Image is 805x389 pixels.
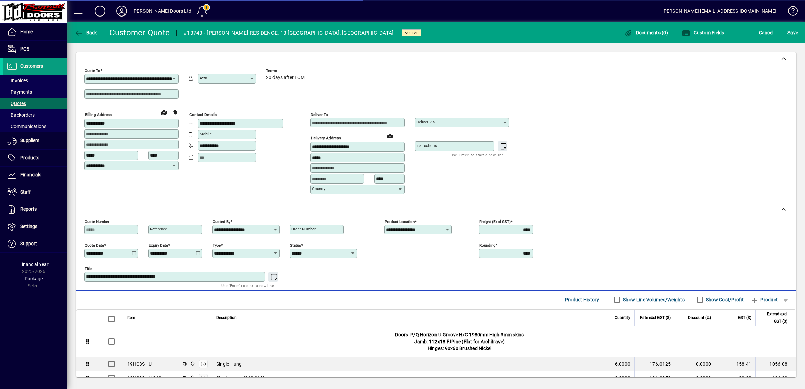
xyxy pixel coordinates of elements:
td: 0.0000 [675,357,715,371]
span: Products [20,155,39,160]
mat-label: Instructions [416,143,437,148]
button: Cancel [757,27,775,39]
div: 19HC3SHU-860 [127,375,161,381]
span: Product [750,294,778,305]
mat-label: Quoted by [213,219,230,224]
span: Discount (%) [688,314,711,321]
span: Backorders [7,112,35,118]
span: Settings [20,224,37,229]
mat-label: Title [85,266,92,271]
mat-label: Quote To [85,68,100,73]
a: Reports [3,201,67,218]
span: Staff [20,189,31,195]
span: Extend excl GST ($) [760,310,787,325]
a: Staff [3,184,67,201]
span: ave [787,27,798,38]
span: Bennett Doors Ltd [188,360,196,368]
mat-label: Order number [291,227,316,231]
button: Documents (0) [622,27,670,39]
span: Financial Year [19,262,49,267]
span: Home [20,29,33,34]
span: GST ($) [738,314,751,321]
mat-label: Reference [150,227,167,231]
td: 186.83 [755,371,796,385]
span: POS [20,46,29,52]
span: Back [74,30,97,35]
a: Financials [3,167,67,184]
mat-label: Deliver To [311,112,328,117]
span: Item [127,314,135,321]
span: Suppliers [20,138,39,143]
mat-hint: Use 'Enter' to start a new line [221,282,274,289]
mat-label: Quote number [85,219,109,224]
label: Show Line Volumes/Weights [622,296,685,303]
a: Knowledge Base [783,1,797,23]
button: Custom Fields [680,27,726,39]
button: Choose address [395,131,406,141]
div: Customer Quote [109,27,170,38]
a: Products [3,150,67,166]
span: 6.0000 [615,361,631,367]
span: Customers [20,63,43,69]
div: Doors: P/Q Horizon U Groove H/C 1980mm High 3mm skins Jamb: 112x18 FJPine (Flat for Architrave) H... [123,326,796,357]
button: Profile [111,5,132,17]
span: Invoices [7,78,28,83]
span: Active [405,31,419,35]
a: Support [3,235,67,252]
span: Quantity [615,314,630,321]
a: Invoices [3,75,67,86]
button: Copy to Delivery address [169,107,180,118]
div: [PERSON_NAME] [EMAIL_ADDRESS][DOMAIN_NAME] [662,6,776,17]
a: Home [3,24,67,40]
span: 1.0000 [615,375,631,381]
a: Settings [3,218,67,235]
span: Custom Fields [682,30,724,35]
span: Single Hung [216,361,242,367]
div: #13743 - [PERSON_NAME] RESIDENCE, 13 [GEOGRAPHIC_DATA], [GEOGRAPHIC_DATA] [184,28,393,38]
span: Rate excl GST ($) [640,314,671,321]
mat-label: Rounding [479,242,495,247]
td: 0.0000 [675,371,715,385]
div: 186.8250 [639,375,671,381]
mat-label: Mobile [200,132,212,136]
span: Support [20,241,37,246]
span: Financials [20,172,41,177]
a: Suppliers [3,132,67,149]
span: Bennett Doors Ltd [188,374,196,382]
span: Product History [565,294,599,305]
td: 158.41 [715,357,755,371]
a: View on map [385,130,395,141]
mat-label: Deliver via [416,120,435,124]
button: Add [89,5,111,17]
span: Description [216,314,237,321]
span: Package [25,276,43,281]
mat-hint: Use 'Enter' to start a new line [451,151,504,159]
div: 19HC3SHU [127,361,152,367]
td: 1056.08 [755,357,796,371]
span: Terms [266,69,307,73]
a: View on map [159,107,169,118]
label: Show Cost/Profit [705,296,744,303]
span: S [787,30,790,35]
mat-label: Quote date [85,242,104,247]
mat-label: Attn [200,76,207,80]
a: Communications [3,121,67,132]
div: [PERSON_NAME] Doors Ltd [132,6,191,17]
span: Communications [7,124,46,129]
mat-label: Expiry date [149,242,168,247]
span: Documents (0) [624,30,668,35]
span: Payments [7,89,32,95]
button: Save [786,27,800,39]
mat-label: Type [213,242,221,247]
div: 176.0125 [639,361,671,367]
a: POS [3,41,67,58]
mat-label: Freight (excl GST) [479,219,511,224]
span: 20 days after EOM [266,75,305,80]
span: Reports [20,206,37,212]
span: Cancel [759,27,774,38]
td: 28.02 [715,371,755,385]
app-page-header-button: Back [67,27,104,39]
button: Product History [562,294,602,306]
button: Product [747,294,781,306]
span: Quotes [7,101,26,106]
